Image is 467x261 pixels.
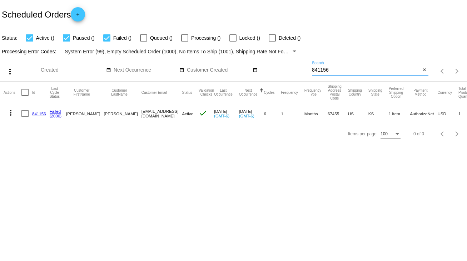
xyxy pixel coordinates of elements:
[381,131,388,136] span: 100
[114,67,178,73] input: Next Occurrence
[141,90,167,95] button: Change sorting for CustomerEmail
[150,34,173,42] span: Queued ()
[328,103,348,124] mat-cell: 67455
[410,88,431,96] button: Change sorting for PaymentMethod.Type
[328,84,342,100] button: Change sorting for ShippingPostcode
[264,90,274,95] button: Change sorting for Cycles
[381,132,401,137] mat-select: Items per page:
[199,82,214,103] mat-header-cell: Validation Checks
[450,127,464,141] button: Next page
[6,108,15,117] mat-icon: more_vert
[104,88,135,96] button: Change sorting for CustomerLastName
[73,34,95,42] span: Paused ()
[368,103,389,124] mat-cell: KS
[348,88,362,96] button: Change sorting for ShippingCountry
[214,88,233,96] button: Change sorting for LastOccurrenceUtc
[239,88,258,96] button: Change sorting for NextOccurrenceUtc
[50,113,62,118] a: (2000)
[113,34,131,42] span: Failed ()
[50,87,60,98] button: Change sorting for LastProcessingCycleId
[214,103,239,124] mat-cell: [DATE]
[281,103,304,124] mat-cell: 1
[436,127,450,141] button: Previous page
[389,103,410,124] mat-cell: 1 Item
[187,67,251,73] input: Customer Created
[179,67,184,73] mat-icon: date_range
[36,34,54,42] span: Active ()
[66,88,97,96] button: Change sorting for CustomerFirstName
[182,111,193,116] span: Active
[264,103,281,124] mat-cell: 6
[32,90,35,95] button: Change sorting for Id
[191,34,220,42] span: Processing ()
[348,103,368,124] mat-cell: US
[389,87,404,98] button: Change sorting for PreferredShippingOption
[436,64,450,78] button: Previous page
[41,67,105,73] input: Created
[368,88,382,96] button: Change sorting for ShippingState
[141,103,182,124] mat-cell: [EMAIL_ADDRESS][DOMAIN_NAME]
[2,35,18,41] span: Status:
[410,103,437,124] mat-cell: AuthorizeNet
[2,49,56,54] span: Processing Error Codes:
[74,12,82,20] mat-icon: add
[304,88,321,96] button: Change sorting for FrequencyType
[279,34,300,42] span: Deleted ()
[2,7,85,21] h2: Scheduled Orders
[422,67,427,73] mat-icon: close
[421,67,428,74] button: Clear
[304,103,328,124] mat-cell: Months
[199,109,207,117] mat-icon: check
[106,67,111,73] mat-icon: date_range
[413,131,424,136] div: 0 of 0
[312,67,421,73] input: Search
[214,113,229,118] a: (GMT-6)
[253,67,258,73] mat-icon: date_range
[4,82,21,103] mat-header-cell: Actions
[32,111,46,116] a: 841156
[281,90,298,95] button: Change sorting for Frequency
[239,113,254,118] a: (GMT-6)
[437,90,452,95] button: Change sorting for CurrencyIso
[104,103,141,124] mat-cell: [PERSON_NAME]
[182,90,192,95] button: Change sorting for Status
[50,109,61,113] a: Failed
[65,47,298,56] mat-select: Filter by Processing Error Codes
[6,67,14,76] mat-icon: more_vert
[239,103,264,124] mat-cell: [DATE]
[437,103,458,124] mat-cell: USD
[450,64,464,78] button: Next page
[239,34,260,42] span: Locked ()
[348,131,378,136] div: Items per page:
[66,103,104,124] mat-cell: [PERSON_NAME]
